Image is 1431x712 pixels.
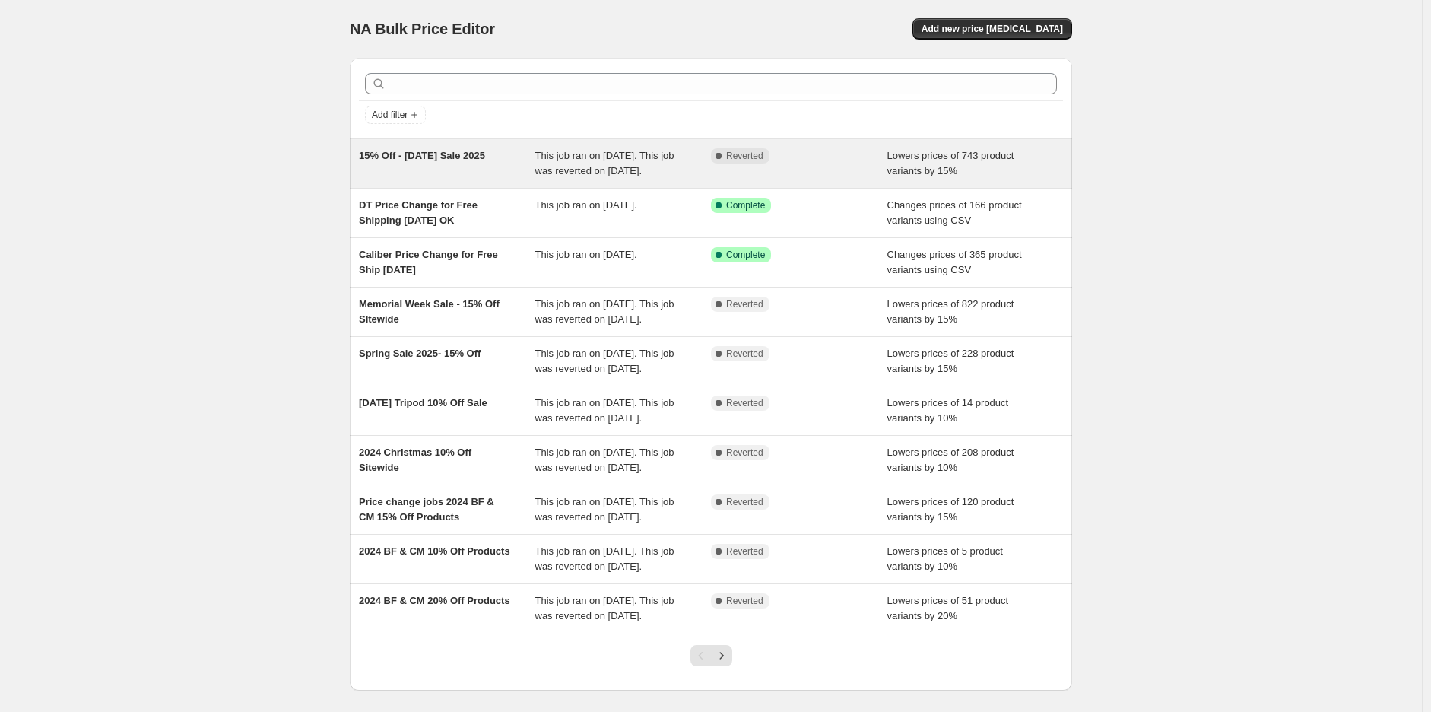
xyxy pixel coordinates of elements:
[711,645,732,666] button: Next
[887,397,1009,424] span: Lowers prices of 14 product variants by 10%
[535,150,674,176] span: This job ran on [DATE]. This job was reverted on [DATE].
[359,348,481,359] span: Spring Sale 2025- 15% Off
[350,21,495,37] span: NA Bulk Price Editor
[535,199,637,211] span: This job ran on [DATE].
[535,595,674,621] span: This job ran on [DATE]. This job was reverted on [DATE].
[887,348,1014,374] span: Lowers prices of 228 product variants by 15%
[726,249,765,261] span: Complete
[359,249,498,275] span: Caliber Price Change for Free Ship [DATE]
[535,298,674,325] span: This job ran on [DATE]. This job was reverted on [DATE].
[535,397,674,424] span: This job ran on [DATE]. This job was reverted on [DATE].
[726,348,763,360] span: Reverted
[726,298,763,310] span: Reverted
[690,645,732,666] nav: Pagination
[535,496,674,523] span: This job ran on [DATE]. This job was reverted on [DATE].
[726,199,765,211] span: Complete
[726,397,763,409] span: Reverted
[359,397,487,408] span: [DATE] Tripod 10% Off Sale
[887,150,1014,176] span: Lowers prices of 743 product variants by 15%
[887,199,1022,226] span: Changes prices of 166 product variants using CSV
[887,447,1014,473] span: Lowers prices of 208 product variants by 10%
[887,249,1022,275] span: Changes prices of 365 product variants using CSV
[535,249,637,260] span: This job ran on [DATE].
[726,545,763,558] span: Reverted
[922,23,1063,35] span: Add new price [MEDICAL_DATA]
[887,496,1014,523] span: Lowers prices of 120 product variants by 15%
[359,447,471,473] span: 2024 Christmas 10% Off Sitewide
[359,545,510,557] span: 2024 BF & CM 10% Off Products
[365,106,426,124] button: Add filter
[887,298,1014,325] span: Lowers prices of 822 product variants by 15%
[887,545,1003,572] span: Lowers prices of 5 product variants by 10%
[359,298,500,325] span: Memorial Week Sale - 15% Off SItewide
[359,595,510,606] span: 2024 BF & CM 20% Off Products
[726,496,763,508] span: Reverted
[726,447,763,459] span: Reverted
[359,150,485,161] span: 15% Off - [DATE] Sale 2025
[535,447,674,473] span: This job ran on [DATE]. This job was reverted on [DATE].
[726,150,763,162] span: Reverted
[359,199,478,226] span: DT Price Change for Free Shipping [DATE] OK
[535,545,674,572] span: This job ran on [DATE]. This job was reverted on [DATE].
[726,595,763,607] span: Reverted
[912,18,1072,40] button: Add new price [MEDICAL_DATA]
[535,348,674,374] span: This job ran on [DATE]. This job was reverted on [DATE].
[372,109,408,121] span: Add filter
[887,595,1009,621] span: Lowers prices of 51 product variants by 20%
[359,496,494,523] span: Price change jobs 2024 BF & CM 15% Off Products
